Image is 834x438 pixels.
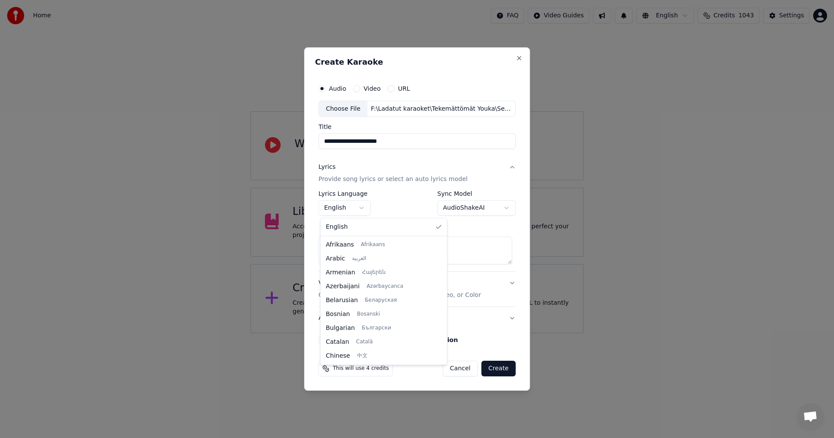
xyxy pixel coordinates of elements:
[356,339,373,346] span: Català
[362,325,391,332] span: Български
[326,282,360,291] span: Azerbaijani
[362,269,386,276] span: Հայերեն
[326,268,355,277] span: Armenian
[365,297,397,304] span: Беларуская
[352,255,366,262] span: العربية
[326,338,349,346] span: Catalan
[326,254,345,263] span: Arabic
[326,223,348,231] span: English
[361,241,385,248] span: Afrikaans
[357,352,367,359] span: 中文
[367,283,403,290] span: Azərbaycanca
[326,310,350,319] span: Bosnian
[326,352,350,360] span: Chinese
[326,296,358,305] span: Belarusian
[326,324,355,333] span: Bulgarian
[326,240,354,249] span: Afrikaans
[357,311,380,318] span: Bosanski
